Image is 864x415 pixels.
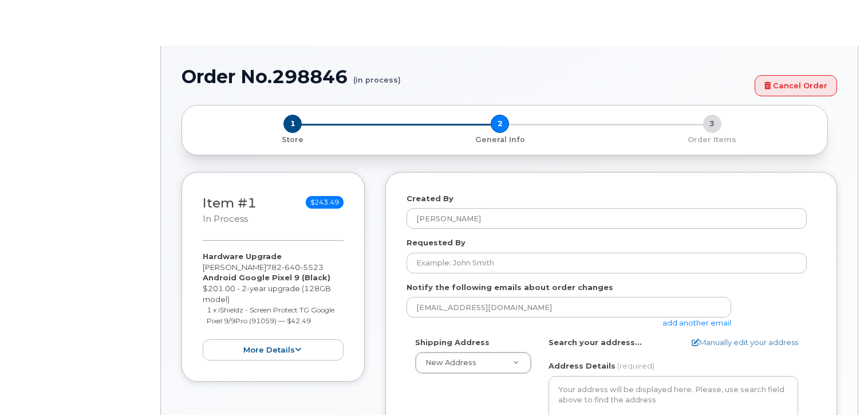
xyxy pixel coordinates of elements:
[407,193,453,204] label: Created By
[416,353,531,373] a: New Address
[353,66,401,84] small: (in process)
[203,339,344,361] button: more details
[407,297,731,318] input: Example: john@appleseed.com
[692,337,798,348] a: Manually edit your address
[203,214,248,224] small: in process
[203,252,282,261] strong: Hardware Upgrade
[407,237,465,248] label: Requested By
[266,263,323,272] span: 782
[282,263,300,272] span: 640
[203,251,344,361] div: [PERSON_NAME] $201.00 - 2-year upgrade (128GB model)
[207,306,334,325] small: 1 x iShieldz - Screen Protect TG Google Pixel 9/9Pro (91059) — $42.49
[283,115,302,133] span: 1
[617,361,654,370] span: (required)
[306,196,344,209] span: $243.49
[191,133,394,145] a: 1 Store
[203,273,330,282] strong: Android Google Pixel 9 (Black)
[662,318,731,327] a: add another email
[425,358,476,367] span: New Address
[300,263,323,272] span: 5523
[415,337,490,348] label: Shipping Address
[549,337,642,348] label: Search your address...
[407,253,807,273] input: Example: John Smith
[182,66,749,87] h1: Order No.298846
[196,135,389,145] p: Store
[549,361,616,371] label: Address Details
[755,75,837,96] a: Cancel Order
[203,196,257,225] h3: Item #1
[407,282,613,293] label: Notify the following emails about order changes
